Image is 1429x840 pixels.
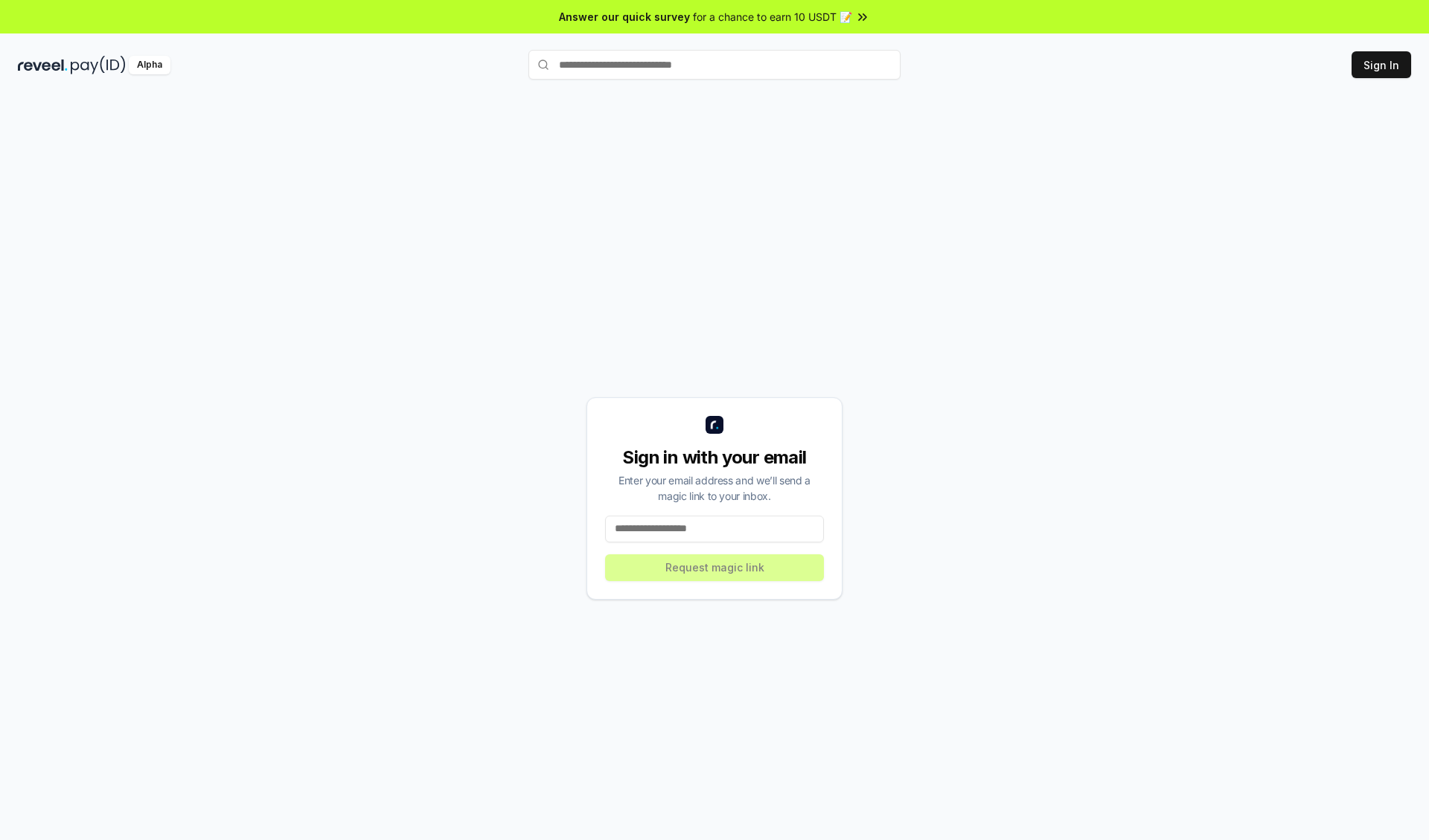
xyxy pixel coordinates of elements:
span: for a chance to earn 10 USDT 📝 [693,9,852,25]
img: pay_id [71,56,126,74]
img: reveel_dark [18,56,68,74]
button: Sign In [1352,51,1411,78]
img: logo_small [706,416,723,434]
div: Enter your email address and we’ll send a magic link to your inbox. [605,472,824,504]
span: Answer our quick survey [559,9,690,25]
div: Sign in with your email [605,446,824,469]
div: Alpha [129,56,170,74]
